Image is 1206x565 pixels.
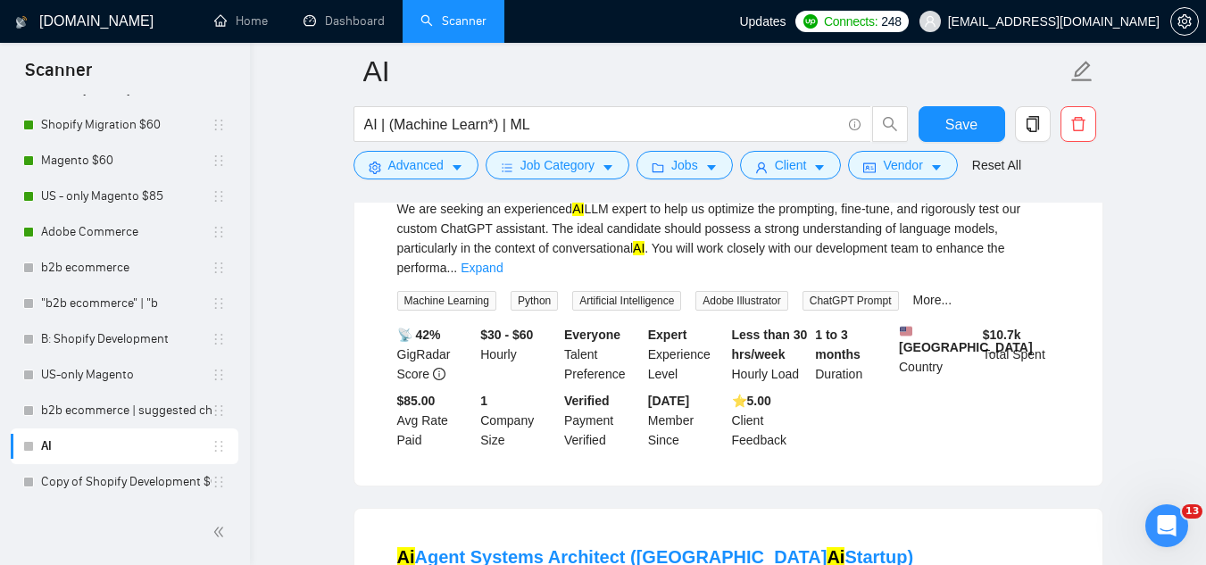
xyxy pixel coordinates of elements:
span: ChatGPT Prompt [803,291,899,311]
span: user [924,15,936,28]
a: Magento $60 [41,143,212,179]
button: Save [919,106,1005,142]
iframe: Intercom live chat [1145,504,1188,547]
li: b2b ecommerce | suggested change [11,393,238,428]
a: b2b ecommerce | suggested change [41,393,212,428]
a: "b2b ecommerce" | "b [41,286,212,321]
div: Client Feedback [728,391,812,450]
span: Adobe Illustrator [695,291,787,311]
span: Python [511,291,558,311]
span: double-left [212,523,230,541]
b: [DATE] [648,394,689,408]
span: Vendor [883,155,922,175]
a: US - only Magento $85 [41,179,212,214]
span: Jobs [671,155,698,175]
button: barsJob Categorycaret-down [486,151,629,179]
div: Total Spent [979,325,1063,384]
span: setting [1171,14,1198,29]
a: setting [1170,14,1199,29]
button: settingAdvancedcaret-down [353,151,478,179]
span: 13 [1182,504,1202,519]
li: Adobe Commerce [11,214,238,250]
a: US-only Magento [41,357,212,393]
span: caret-down [813,161,826,174]
b: 1 [480,394,487,408]
span: Save [945,113,977,136]
li: Shopify Migration $60 [11,107,238,143]
span: info-circle [433,368,445,380]
input: Search Freelance Jobs... [364,113,841,136]
span: Client [775,155,807,175]
a: Expand [461,261,503,275]
span: copy [1016,116,1050,132]
a: homeHome [214,13,268,29]
span: idcard [863,161,876,174]
div: Hourly [477,325,561,384]
span: Advanced [388,155,444,175]
span: Connects: [824,12,877,31]
a: Adobe Commerce [41,214,212,250]
b: $ 10.7k [983,328,1021,342]
b: $30 - $60 [480,328,533,342]
div: Hourly Load [728,325,812,384]
span: setting [369,161,381,174]
a: More... [913,293,952,307]
span: Job Category [520,155,595,175]
span: holder [212,475,226,489]
span: 248 [881,12,901,31]
li: B: Shopify Development [11,321,238,357]
div: GigRadar Score [394,325,478,384]
span: holder [212,225,226,239]
li: "b2b ecommerce" | "b [11,286,238,321]
div: Experience Level [645,325,728,384]
div: Payment Verified [561,391,645,450]
li: b2b ecommerce [11,250,238,286]
a: B: Shopify Development [41,321,212,357]
mark: AI [572,202,584,216]
span: holder [212,403,226,418]
b: Less than 30 hrs/week [732,328,808,361]
a: Shopify Migration $60 [41,107,212,143]
mark: AI [633,241,645,255]
button: userClientcaret-down [740,151,842,179]
input: Scanner name... [363,49,1067,94]
button: idcardVendorcaret-down [848,151,957,179]
img: 🇺🇸 [900,325,912,337]
span: caret-down [705,161,718,174]
div: Talent Preference [561,325,645,384]
button: copy [1015,106,1051,142]
a: searchScanner [420,13,487,29]
span: info-circle [849,119,861,130]
img: logo [15,8,28,37]
div: Duration [811,325,895,384]
button: setting [1170,7,1199,36]
b: $85.00 [397,394,436,408]
button: delete [1060,106,1096,142]
button: folderJobscaret-down [636,151,733,179]
span: delete [1061,116,1095,132]
b: ⭐️ 5.00 [732,394,771,408]
b: 1 to 3 months [815,328,861,361]
span: caret-down [451,161,463,174]
div: Avg Rate Paid [394,391,478,450]
span: holder [212,118,226,132]
span: caret-down [930,161,943,174]
li: US-only Magento [11,357,238,393]
span: holder [212,439,226,453]
a: Copy of Shopify Development $60 [41,464,212,500]
span: Updates [739,14,786,29]
span: holder [212,261,226,275]
span: holder [212,368,226,382]
a: dashboardDashboard [304,13,385,29]
div: We are seeking an experienced LLM expert to help us optimize the prompting, fine-tune, and rigoro... [397,199,1060,278]
span: folder [652,161,664,174]
span: Scanner [11,57,106,95]
span: Machine Learning [397,291,496,311]
div: Company Size [477,391,561,450]
span: holder [212,332,226,346]
div: Member Since [645,391,728,450]
b: [GEOGRAPHIC_DATA] [899,325,1033,354]
b: 📡 42% [397,328,441,342]
span: holder [212,296,226,311]
span: holder [212,189,226,204]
